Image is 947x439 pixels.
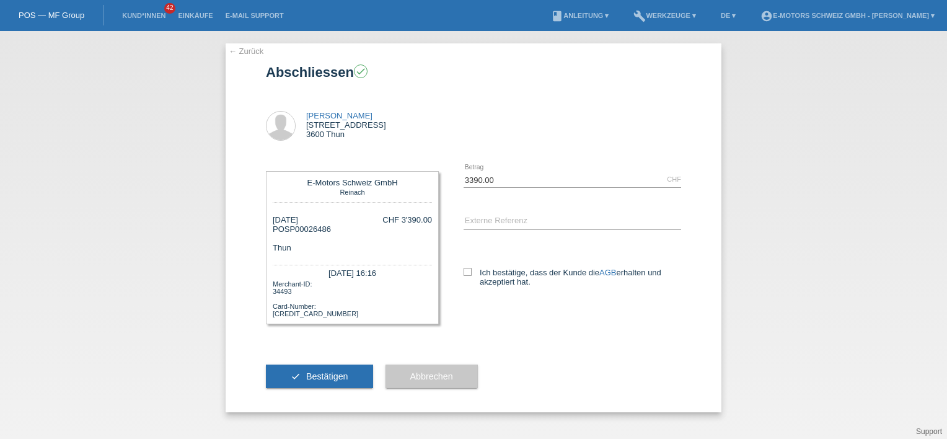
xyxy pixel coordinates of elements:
div: Merchant-ID: 34493 Card-Number: [CREDIT_CARD_NUMBER] [273,279,432,317]
i: book [551,10,563,22]
span: Abbrechen [410,371,453,381]
div: CHF 3'390.00 [382,215,432,224]
i: check [355,66,366,77]
a: bookAnleitung ▾ [545,12,615,19]
button: Abbrechen [385,365,478,388]
i: check [291,371,301,381]
a: POS — MF Group [19,11,84,20]
a: E-Mail Support [219,12,290,19]
a: ← Zurück [229,47,263,56]
div: CHF [667,175,681,183]
h1: Abschliessen [266,64,681,80]
a: buildWerkzeuge ▾ [627,12,702,19]
a: Einkäufe [172,12,219,19]
span: Bestätigen [306,371,348,381]
a: account_circleE-Motors Schweiz GmbH - [PERSON_NAME] ▾ [754,12,941,19]
div: [STREET_ADDRESS] 3600 Thun [306,111,386,139]
div: E-Motors Schweiz GmbH [276,178,429,187]
div: [DATE] POSP00026486 Thun [273,215,331,252]
div: [DATE] 16:16 [273,265,432,279]
a: Kund*innen [116,12,172,19]
i: build [633,10,646,22]
div: Reinach [276,187,429,196]
span: 42 [164,3,175,14]
button: check Bestätigen [266,365,373,388]
label: Ich bestätige, dass der Kunde die erhalten und akzeptiert hat. [464,268,681,286]
a: DE ▾ [715,12,742,19]
a: [PERSON_NAME] [306,111,372,120]
i: account_circle [760,10,773,22]
a: Support [916,427,942,436]
a: AGB [599,268,616,277]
